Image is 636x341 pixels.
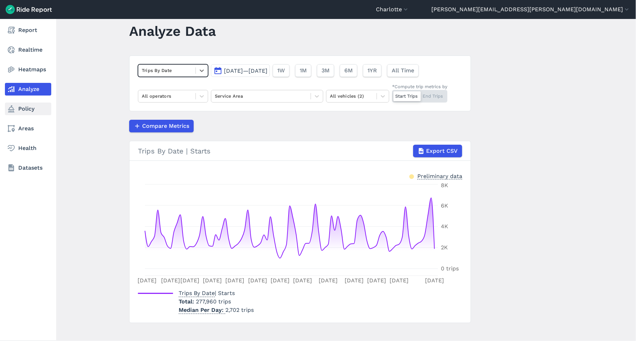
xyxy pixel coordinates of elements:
[363,64,382,77] button: 1YR
[180,277,199,284] tspan: [DATE]
[413,145,462,157] button: Export CSV
[441,265,459,272] tspan: 0 trips
[300,66,307,75] span: 1M
[5,44,51,56] a: Realtime
[142,122,189,130] span: Compare Metrics
[5,122,51,135] a: Areas
[376,5,409,14] button: Charlotte
[226,277,245,284] tspan: [DATE]
[441,244,448,251] tspan: 2K
[441,223,448,230] tspan: 4K
[387,64,419,77] button: All Time
[293,277,312,284] tspan: [DATE]
[441,182,448,189] tspan: 8K
[179,298,196,305] span: Total
[161,277,180,284] tspan: [DATE]
[273,64,290,77] button: 1W
[129,21,216,41] h1: Analyze Data
[392,66,414,75] span: All Time
[129,120,194,132] button: Compare Metrics
[5,83,51,96] a: Analyze
[211,64,270,77] button: [DATE]—[DATE]
[367,277,386,284] tspan: [DATE]
[425,277,444,284] tspan: [DATE]
[431,5,630,14] button: [PERSON_NAME][EMAIL_ADDRESS][PERSON_NAME][DOMAIN_NAME]
[319,277,338,284] tspan: [DATE]
[392,83,448,90] div: *Compute trip metrics by
[224,67,267,74] span: [DATE]—[DATE]
[271,277,290,284] tspan: [DATE]
[138,277,157,284] tspan: [DATE]
[5,162,51,174] a: Datasets
[6,5,52,14] img: Ride Report
[138,145,462,157] div: Trips By Date | Starts
[5,24,51,37] a: Report
[248,277,267,284] tspan: [DATE]
[179,304,225,314] span: Median Per Day
[441,202,448,209] tspan: 6K
[390,277,409,284] tspan: [DATE]
[179,288,215,297] span: Trips By Date
[203,277,222,284] tspan: [DATE]
[426,147,458,155] span: Export CSV
[179,290,235,296] span: | Starts
[5,63,51,76] a: Heatmaps
[317,64,334,77] button: 3M
[322,66,330,75] span: 3M
[277,66,285,75] span: 1W
[179,306,254,314] p: 2,702 trips
[417,172,462,179] div: Preliminary data
[344,66,353,75] span: 6M
[5,103,51,115] a: Policy
[340,64,357,77] button: 6M
[5,142,51,155] a: Health
[367,66,377,75] span: 1YR
[196,298,231,305] span: 277,960 trips
[345,277,364,284] tspan: [DATE]
[295,64,311,77] button: 1M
